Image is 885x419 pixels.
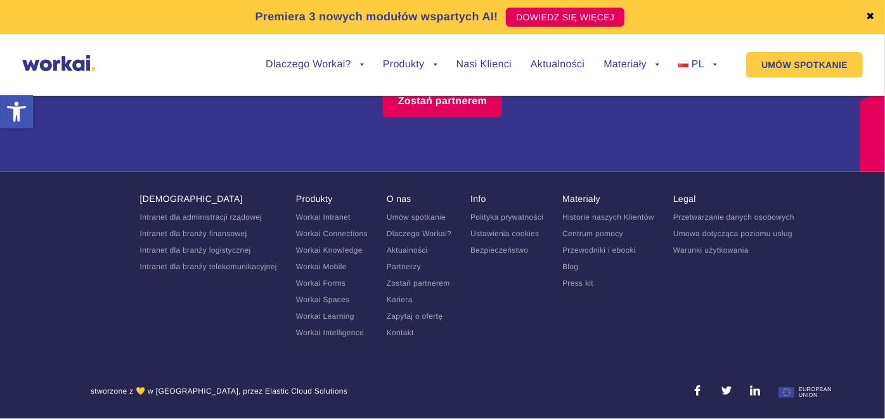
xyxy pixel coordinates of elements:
a: Workai Intranet [296,213,351,222]
a: Kariera [387,296,413,305]
a: Intranet dla branży finansowej [140,230,247,239]
a: Legal [673,194,696,204]
a: Ustawienia cookies [470,230,539,239]
a: Aktualności [387,246,428,255]
a: Bezpieczeństwo [470,246,528,255]
p: Premiera 3 nowych modułów wspartych AI! [255,8,498,25]
iframe: Popup CTA [6,310,349,413]
a: Press kit [562,279,593,288]
a: Dlaczego Workai? [266,60,364,70]
a: Historie naszych Klientów [562,213,654,222]
a: Workai Connections [296,230,368,239]
a: DOWIEDZ SIĘ WIĘCEJ [506,8,624,27]
a: Partnerzy [387,263,421,272]
a: Blog [562,263,578,272]
a: Polityka prywatności [470,213,543,222]
a: Workai Knowledge [296,246,363,255]
a: UMÓW SPOTKANIE [746,52,863,77]
a: Materiały [562,194,600,204]
a: Intranet dla branży telekomunikacyjnej [140,263,277,272]
a: Umów spotkanie [387,213,446,222]
a: [DEMOGRAPHIC_DATA] [140,194,243,204]
a: O nas [387,194,411,204]
a: Warunki użytkowania [673,246,749,255]
a: Workai Forms [296,279,346,288]
a: Dlaczego Workai? [387,230,451,239]
a: ✖ [866,12,875,22]
a: Nasi Klienci [456,60,512,70]
a: Umowa dotycząca poziomu usług [673,230,792,239]
a: Centrum pomocy [562,230,623,239]
a: Kontakt [387,329,414,338]
a: Workai Spaces [296,296,350,305]
a: Produkty [296,194,333,204]
a: Info [470,194,486,204]
a: Zostań partnerem [387,279,450,288]
a: Aktualności [531,60,585,70]
a: Produkty [383,60,437,70]
a: Intranet dla administracji rządowej [140,213,262,222]
a: Zapytaj o ofertę [387,312,443,321]
a: Przetwarzanie danych osobowych [673,213,794,222]
a: Zostań partnerem [383,86,502,117]
a: Intranet dla branży logistycznej [140,246,251,255]
span: PL [692,59,704,70]
a: Workai Mobile [296,263,347,272]
a: Materiały [604,60,659,70]
a: Przewodniki i ebooki [562,246,636,255]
